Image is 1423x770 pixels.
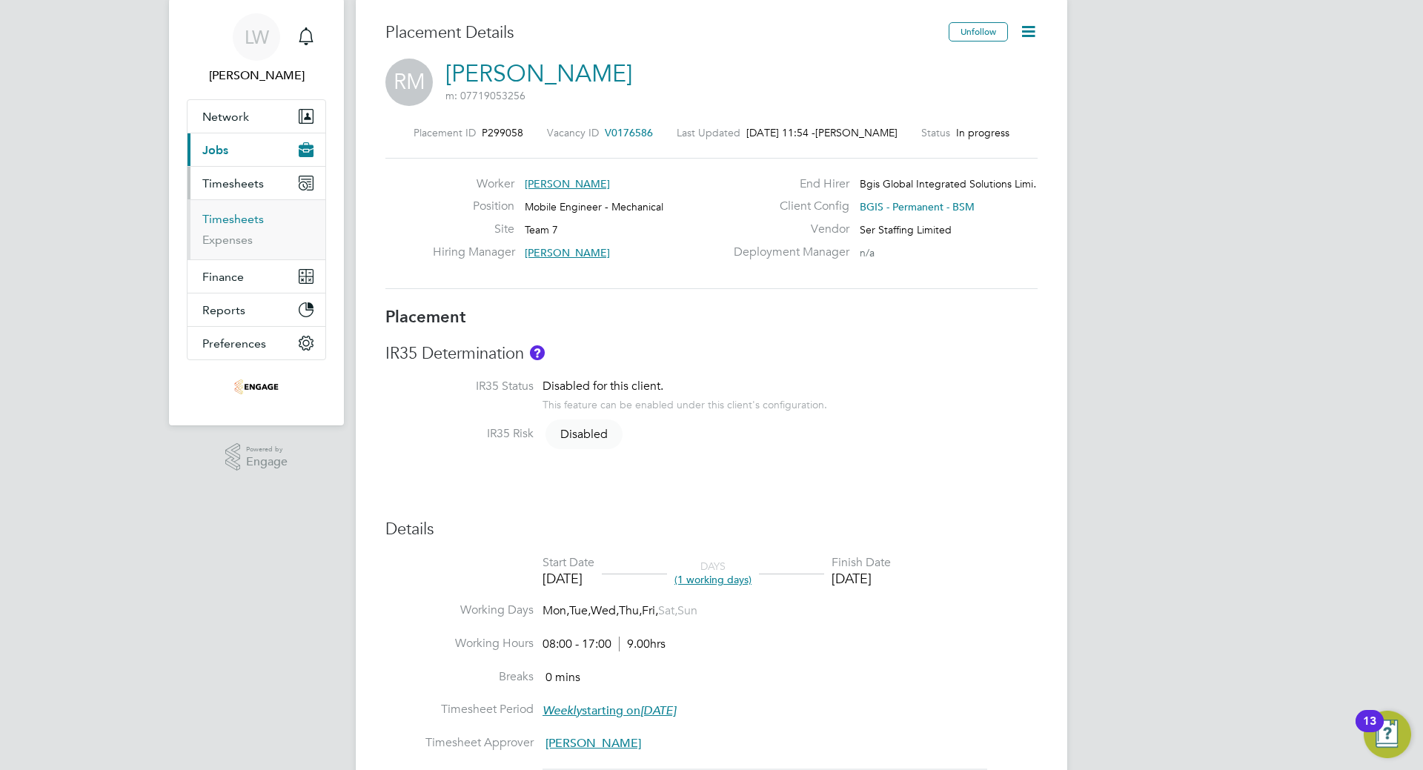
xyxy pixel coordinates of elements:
a: Timesheets [202,212,264,226]
a: Expenses [202,233,253,247]
h3: IR35 Determination [385,343,1038,365]
span: Liam Wright [187,67,326,84]
span: [DATE] 11:54 - [746,126,815,139]
button: About IR35 [530,345,545,360]
label: Placement ID [414,126,476,139]
label: Timesheet Period [385,702,534,717]
span: Jobs [202,143,228,157]
span: Mon, [543,603,569,618]
button: Open Resource Center, 13 new notifications [1364,711,1411,758]
span: Sun [677,603,697,618]
span: In progress [956,126,1009,139]
span: Tue, [569,603,591,618]
label: Worker [433,176,514,192]
span: Finance [202,270,244,284]
span: Wed, [591,603,619,618]
label: Hiring Manager [433,245,514,260]
a: Go to home page [187,375,326,399]
div: 13 [1363,721,1376,740]
span: [PERSON_NAME] [815,126,898,139]
span: Mobile Engineer - Mechanical [525,200,663,213]
em: Weekly [543,703,582,718]
span: Preferences [202,336,266,351]
label: Client Config [725,199,849,214]
a: [PERSON_NAME] [445,59,632,88]
span: starting on [543,703,676,718]
button: Timesheets [188,167,325,199]
div: Start Date [543,555,594,571]
a: LW[PERSON_NAME] [187,13,326,84]
label: Vacancy ID [547,126,599,139]
label: Timesheet Approver [385,735,534,751]
em: [DATE] [640,703,676,718]
img: serlimited-logo-retina.png [234,375,279,399]
span: [PERSON_NAME] [525,246,610,259]
b: Placement [385,307,466,327]
div: Finish Date [832,555,891,571]
label: Working Days [385,603,534,618]
label: Working Hours [385,636,534,651]
span: Powered by [246,443,288,456]
span: Sat, [658,603,677,618]
button: Finance [188,260,325,293]
label: Breaks [385,669,534,685]
span: RM [385,59,433,106]
label: Vendor [725,222,849,237]
span: Engage [246,456,288,468]
span: Network [202,110,249,124]
label: Last Updated [677,126,740,139]
span: m: 07719053256 [445,89,525,102]
label: IR35 Status [385,379,534,394]
button: Network [188,100,325,133]
a: Powered byEngage [225,443,288,471]
button: Preferences [188,327,325,359]
span: LW [245,27,269,47]
span: Reports [202,303,245,317]
span: Thu, [619,603,642,618]
span: BGIS - Permanent - BSM [860,200,975,213]
button: Unfollow [949,22,1008,42]
span: P299058 [482,126,523,139]
div: [DATE] [832,570,891,587]
div: [DATE] [543,570,594,587]
span: 0 mins [545,670,580,685]
span: Team 7 [525,223,558,236]
label: Deployment Manager [725,245,849,260]
span: Fri, [642,603,658,618]
label: End Hirer [725,176,849,192]
h3: Details [385,519,1038,540]
div: Timesheets [188,199,325,259]
label: Site [433,222,514,237]
label: Status [921,126,950,139]
span: n/a [860,246,875,259]
span: [PERSON_NAME] [545,736,641,751]
label: Position [433,199,514,214]
button: Reports [188,293,325,326]
label: IR35 Risk [385,426,534,442]
span: Disabled for this client. [543,379,663,394]
div: 08:00 - 17:00 [543,637,666,652]
span: Timesheets [202,176,264,190]
span: (1 working days) [674,573,752,586]
span: Disabled [545,419,623,449]
span: 9.00hrs [619,637,666,651]
h3: Placement Details [385,22,938,44]
span: [PERSON_NAME] [525,177,610,190]
span: Bgis Global Integrated Solutions Limi… [860,177,1044,190]
div: This feature can be enabled under this client's configuration. [543,394,827,411]
span: Ser Staffing Limited [860,223,952,236]
span: V0176586 [605,126,653,139]
button: Jobs [188,133,325,166]
div: DAYS [667,560,759,586]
